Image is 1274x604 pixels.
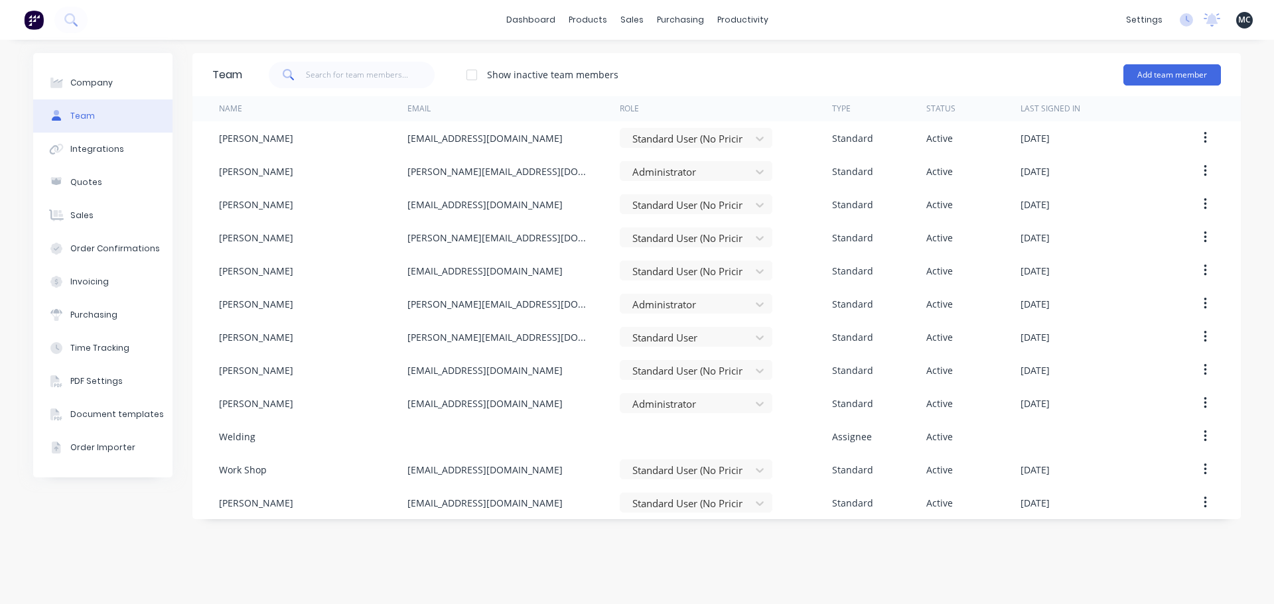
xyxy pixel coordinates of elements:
div: [PERSON_NAME] [219,131,293,145]
button: Document templates [33,398,173,431]
div: Status [926,103,955,115]
button: Team [33,99,173,133]
div: [DATE] [1021,231,1050,245]
div: Work Shop [219,463,267,477]
div: Standard [832,396,873,410]
div: Time Tracking [70,342,129,354]
button: Invoicing [33,265,173,298]
div: [EMAIL_ADDRESS][DOMAIN_NAME] [407,496,563,510]
div: Team [70,110,95,122]
div: [PERSON_NAME] [219,198,293,211]
div: Company [70,77,113,89]
div: [DATE] [1021,330,1050,344]
div: [EMAIL_ADDRESS][DOMAIN_NAME] [407,131,563,145]
div: Quotes [70,176,102,188]
div: [PERSON_NAME] [219,363,293,377]
div: Standard [832,131,873,145]
a: dashboard [500,10,562,30]
div: [EMAIL_ADDRESS][DOMAIN_NAME] [407,264,563,278]
div: [DATE] [1021,496,1050,510]
div: [EMAIL_ADDRESS][DOMAIN_NAME] [407,198,563,211]
div: settings [1119,10,1169,30]
div: [EMAIL_ADDRESS][DOMAIN_NAME] [407,396,563,410]
img: Factory [24,10,44,30]
div: Show inactive team members [487,68,618,82]
div: Purchasing [70,309,117,321]
div: Active [926,330,953,344]
div: [DATE] [1021,463,1050,477]
div: Standard [832,198,873,211]
div: Standard [832,231,873,245]
button: PDF Settings [33,365,173,398]
div: Invoicing [70,276,109,288]
button: Purchasing [33,298,173,332]
button: Time Tracking [33,332,173,365]
div: Order Importer [70,442,135,453]
div: Team [212,67,242,83]
button: Quotes [33,166,173,199]
div: [DATE] [1021,164,1050,178]
div: productivity [711,10,775,30]
div: [PERSON_NAME][EMAIL_ADDRESS][DOMAIN_NAME] [407,330,593,344]
div: Order Confirmations [70,243,160,255]
div: Active [926,496,953,510]
button: Sales [33,199,173,232]
div: Active [926,396,953,410]
div: [PERSON_NAME] [219,396,293,410]
div: [PERSON_NAME] [219,330,293,344]
div: Standard [832,164,873,178]
button: Company [33,66,173,99]
div: Standard [832,330,873,344]
div: Active [926,297,953,311]
button: Integrations [33,133,173,166]
div: Active [926,198,953,211]
div: Active [926,463,953,477]
div: Active [926,231,953,245]
div: Document templates [70,408,164,420]
div: Standard [832,363,873,377]
div: [DATE] [1021,131,1050,145]
button: Order Importer [33,431,173,464]
div: sales [614,10,650,30]
div: [PERSON_NAME][EMAIL_ADDRESS][DOMAIN_NAME] [407,297,593,311]
div: Active [926,164,953,178]
div: Standard [832,496,873,510]
div: [DATE] [1021,297,1050,311]
div: [PERSON_NAME][EMAIL_ADDRESS][DOMAIN_NAME] [407,231,593,245]
div: Standard [832,264,873,278]
div: Role [620,103,639,115]
div: [PERSON_NAME] [219,297,293,311]
iframe: Intercom live chat [1229,559,1261,591]
div: Last signed in [1021,103,1080,115]
div: purchasing [650,10,711,30]
div: [PERSON_NAME] [219,164,293,178]
div: Integrations [70,143,124,155]
div: Welding [219,430,255,444]
div: Active [926,264,953,278]
div: [PERSON_NAME] [219,496,293,510]
input: Search for team members... [306,62,435,88]
div: Assignee [832,430,872,444]
div: [PERSON_NAME][EMAIL_ADDRESS][DOMAIN_NAME] [407,164,593,178]
div: Email [407,103,431,115]
div: Active [926,363,953,377]
div: [PERSON_NAME] [219,264,293,278]
div: [DATE] [1021,264,1050,278]
button: Order Confirmations [33,232,173,265]
div: [DATE] [1021,198,1050,211]
div: Name [219,103,242,115]
button: Add team member [1123,64,1221,86]
div: [EMAIL_ADDRESS][DOMAIN_NAME] [407,363,563,377]
div: [PERSON_NAME] [219,231,293,245]
div: Active [926,430,953,444]
span: MC [1238,14,1251,26]
div: Standard [832,297,873,311]
div: [DATE] [1021,396,1050,410]
div: Sales [70,210,94,221]
div: products [562,10,614,30]
div: Type [832,103,851,115]
div: PDF Settings [70,375,123,387]
div: Standard [832,463,873,477]
div: [DATE] [1021,363,1050,377]
div: [EMAIL_ADDRESS][DOMAIN_NAME] [407,463,563,477]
